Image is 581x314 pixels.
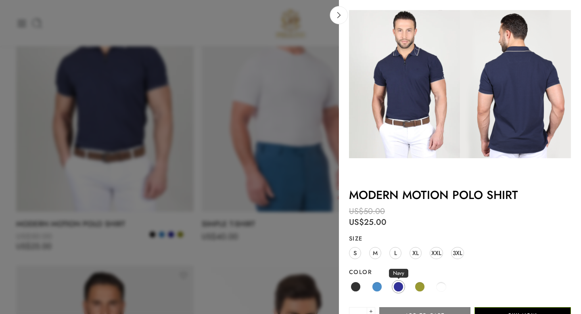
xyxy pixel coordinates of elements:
[349,205,385,217] bdi: 50.00
[373,247,378,258] span: M
[389,269,408,278] span: Navy
[349,234,571,243] label: Size
[412,247,419,258] span: XL
[349,247,361,259] a: S
[394,247,397,258] span: L
[410,247,422,259] a: XL
[349,216,364,228] span: US$
[453,247,462,258] span: 3XL
[369,247,381,259] a: M
[353,247,357,258] span: S
[392,280,405,293] a: Navy
[349,205,364,217] span: US$
[349,186,518,203] a: MODERN MOTION POLO SHIRT
[389,247,401,259] a: L
[349,216,387,228] bdi: 25.00
[430,247,443,259] a: XXL
[431,247,441,258] span: XXL
[451,247,464,259] a: 3XL
[349,268,571,276] label: Color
